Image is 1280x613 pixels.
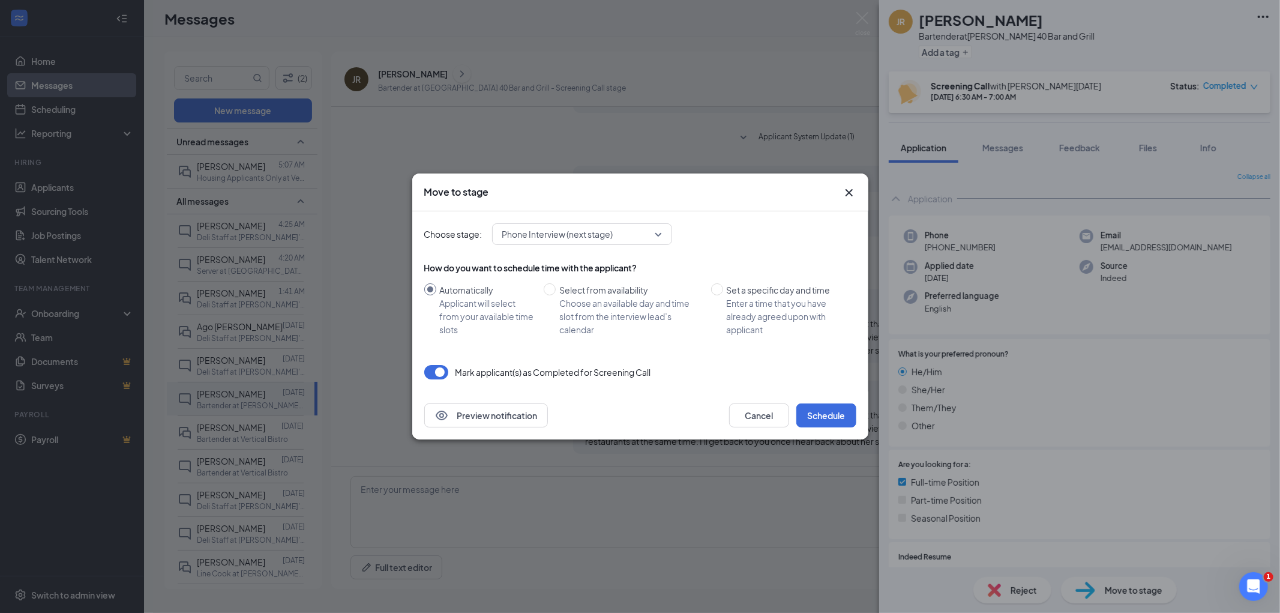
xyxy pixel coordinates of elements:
[559,283,702,297] div: Select from availability
[424,228,482,241] span: Choose stage:
[424,262,856,274] div: How do you want to schedule time with the applicant?
[1264,572,1273,582] span: 1
[842,186,856,200] button: Close
[842,186,856,200] svg: Cross
[1239,572,1268,601] iframe: Intercom live chat
[796,403,856,427] button: Schedule
[440,283,534,297] div: Automatically
[502,225,613,243] span: Phone Interview (next stage)
[440,297,534,336] div: Applicant will select from your available time slots
[424,403,548,427] button: EyePreview notification
[559,297,702,336] div: Choose an available day and time slot from the interview lead’s calendar
[424,186,489,199] h3: Move to stage
[727,283,847,297] div: Set a specific day and time
[434,408,449,423] svg: Eye
[455,366,651,378] p: Mark applicant(s) as Completed for Screening Call
[727,297,847,336] div: Enter a time that you have already agreed upon with applicant
[729,403,789,427] button: Cancel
